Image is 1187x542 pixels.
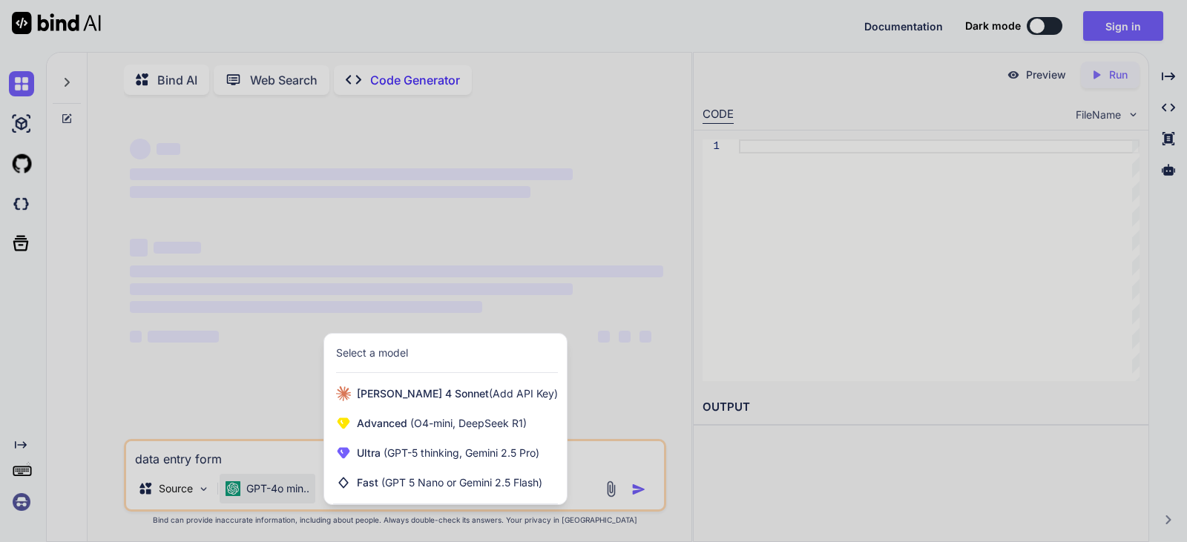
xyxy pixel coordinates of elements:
div: Select a model [336,346,408,360]
span: Ultra [357,446,539,460]
span: [PERSON_NAME] 4 Sonnet [357,386,558,401]
span: (GPT 5 Nano or Gemini 2.5 Flash) [381,476,542,489]
span: Advanced [357,416,527,431]
span: (O4-mini, DeepSeek R1) [407,417,527,429]
span: (Add API Key) [489,387,558,400]
span: (GPT-5 thinking, Gemini 2.5 Pro) [381,446,539,459]
span: Fast [357,475,542,490]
